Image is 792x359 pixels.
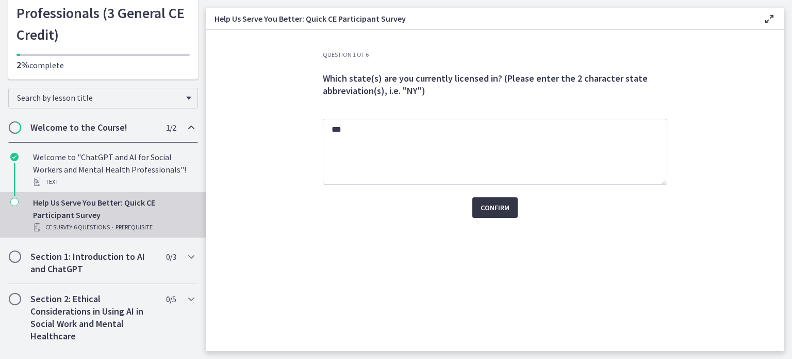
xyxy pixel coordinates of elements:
[16,59,29,71] span: 2%
[323,72,648,97] span: Which state(s) are you currently licensed in? (Please enter the 2 character state abbreviation(s)...
[115,221,153,233] span: PREREQUISITE
[33,151,194,188] div: Welcome to "ChatGPT and AI for Social Workers and Mental Health Professionals"!
[166,121,176,134] span: 1 / 2
[472,197,518,218] button: Confirm
[166,251,176,263] span: 0 / 3
[481,201,509,214] span: Confirm
[214,12,747,25] h3: Help Us Serve You Better: Quick CE Participant Survey
[30,121,156,134] h2: Welcome to the Course!
[17,92,181,103] span: Search by lesson title
[10,153,19,161] i: Completed
[16,59,190,71] p: complete
[8,88,198,108] div: Search by lesson title
[33,176,194,188] div: Text
[33,221,194,233] div: CE Survey
[30,251,156,275] h2: Section 1: Introduction to AI and ChatGPT
[30,293,156,342] h2: Section 2: Ethical Considerations in Using AI in Social Work and Mental Healthcare
[166,293,176,305] span: 0 / 5
[112,221,113,233] span: ·
[72,221,110,233] span: · 6 Questions
[323,51,667,59] h3: Question 1 of 6
[33,196,194,233] div: Help Us Serve You Better: Quick CE Participant Survey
